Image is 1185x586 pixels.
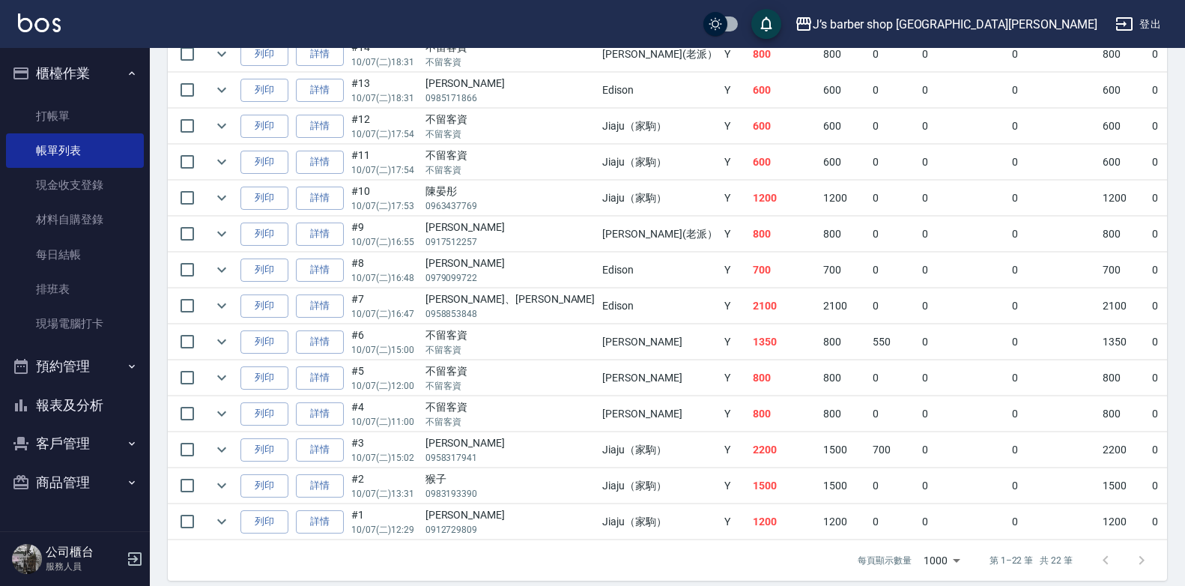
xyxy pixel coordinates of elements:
[869,145,918,180] td: 0
[989,554,1073,567] p: 第 1–22 筆 共 22 筆
[240,223,288,246] button: 列印
[46,545,122,560] h5: 公司櫃台
[721,109,749,144] td: Y
[819,432,869,468] td: 1500
[348,504,422,540] td: #1
[598,37,721,72] td: [PERSON_NAME](老派）
[425,363,595,379] div: 不留客資
[819,253,869,288] td: 700
[749,37,819,72] td: 800
[210,474,233,497] button: expand row
[240,330,288,354] button: 列印
[598,504,721,540] td: Jiaju（家駒）
[348,217,422,252] td: #9
[918,37,1009,72] td: 0
[425,327,595,343] div: 不留客資
[918,73,1009,108] td: 0
[240,438,288,462] button: 列印
[869,504,918,540] td: 0
[425,343,595,357] p: 不留客資
[819,289,869,324] td: 2100
[296,115,344,138] a: 詳情
[1008,109,1099,144] td: 0
[789,9,1103,40] button: J’s barber shop [GEOGRAPHIC_DATA][PERSON_NAME]
[869,289,918,324] td: 0
[598,289,721,324] td: Edison
[721,324,749,360] td: Y
[1099,145,1148,180] td: 600
[240,187,288,210] button: 列印
[1008,504,1099,540] td: 0
[869,37,918,72] td: 0
[598,396,721,432] td: [PERSON_NAME]
[296,366,344,390] a: 詳情
[296,474,344,498] a: 詳情
[425,435,595,451] div: [PERSON_NAME]
[749,217,819,252] td: 800
[348,360,422,396] td: #5
[351,379,418,393] p: 10/07 (二) 12:00
[749,289,819,324] td: 2100
[348,145,422,180] td: #11
[240,259,288,282] button: 列印
[721,145,749,180] td: Y
[1099,181,1148,216] td: 1200
[721,181,749,216] td: Y
[6,54,144,93] button: 櫃檯作業
[918,289,1009,324] td: 0
[598,253,721,288] td: Edison
[721,253,749,288] td: Y
[1099,253,1148,288] td: 700
[918,432,1009,468] td: 0
[1099,37,1148,72] td: 800
[296,438,344,462] a: 詳情
[210,43,233,65] button: expand row
[210,187,233,209] button: expand row
[348,37,422,72] td: #14
[749,396,819,432] td: 800
[210,330,233,353] button: expand row
[598,360,721,396] td: [PERSON_NAME]
[6,424,144,463] button: 客戶管理
[721,217,749,252] td: Y
[1099,432,1148,468] td: 2200
[1008,324,1099,360] td: 0
[721,73,749,108] td: Y
[918,504,1009,540] td: 0
[425,379,595,393] p: 不留客資
[210,294,233,317] button: expand row
[348,253,422,288] td: #8
[819,324,869,360] td: 800
[351,163,418,177] p: 10/07 (二) 17:54
[819,145,869,180] td: 600
[598,73,721,108] td: Edison
[918,109,1009,144] td: 0
[425,271,595,285] p: 0979099722
[12,544,42,574] img: Person
[1008,360,1099,396] td: 0
[46,560,122,573] p: 服務人員
[240,366,288,390] button: 列印
[210,79,233,101] button: expand row
[425,184,595,199] div: 陳晏彤
[869,324,918,360] td: 550
[1008,181,1099,216] td: 0
[1008,468,1099,504] td: 0
[296,79,344,102] a: 詳情
[749,504,819,540] td: 1200
[918,217,1009,252] td: 0
[296,151,344,174] a: 詳情
[6,463,144,502] button: 商品管理
[721,432,749,468] td: Y
[425,55,595,69] p: 不留客資
[351,199,418,213] p: 10/07 (二) 17:53
[749,253,819,288] td: 700
[240,510,288,534] button: 列印
[348,289,422,324] td: #7
[721,37,749,72] td: Y
[1099,360,1148,396] td: 800
[210,402,233,425] button: expand row
[869,432,918,468] td: 700
[296,259,344,282] a: 詳情
[918,253,1009,288] td: 0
